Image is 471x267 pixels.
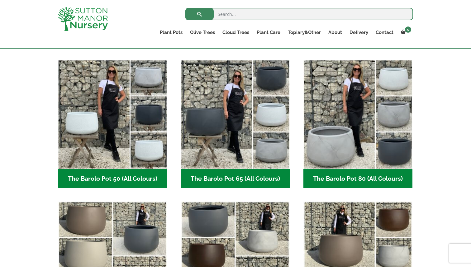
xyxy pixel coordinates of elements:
[303,60,413,169] img: The Barolo Pot 80 (All Colours)
[253,28,284,37] a: Plant Care
[219,28,253,37] a: Cloud Trees
[181,60,290,188] a: Visit product category The Barolo Pot 65 (All Colours)
[58,60,167,188] a: Visit product category The Barolo Pot 50 (All Colours)
[372,28,397,37] a: Contact
[181,60,290,169] img: The Barolo Pot 65 (All Colours)
[303,60,413,188] a: Visit product category The Barolo Pot 80 (All Colours)
[58,169,167,188] h2: The Barolo Pot 50 (All Colours)
[284,28,325,37] a: Topiary&Other
[405,26,411,33] span: 0
[186,28,219,37] a: Olive Trees
[397,28,413,37] a: 0
[156,28,186,37] a: Plant Pots
[325,28,346,37] a: About
[58,6,108,31] img: logo
[181,169,290,188] h2: The Barolo Pot 65 (All Colours)
[346,28,372,37] a: Delivery
[58,60,167,169] img: The Barolo Pot 50 (All Colours)
[303,169,413,188] h2: The Barolo Pot 80 (All Colours)
[185,8,413,20] input: Search...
